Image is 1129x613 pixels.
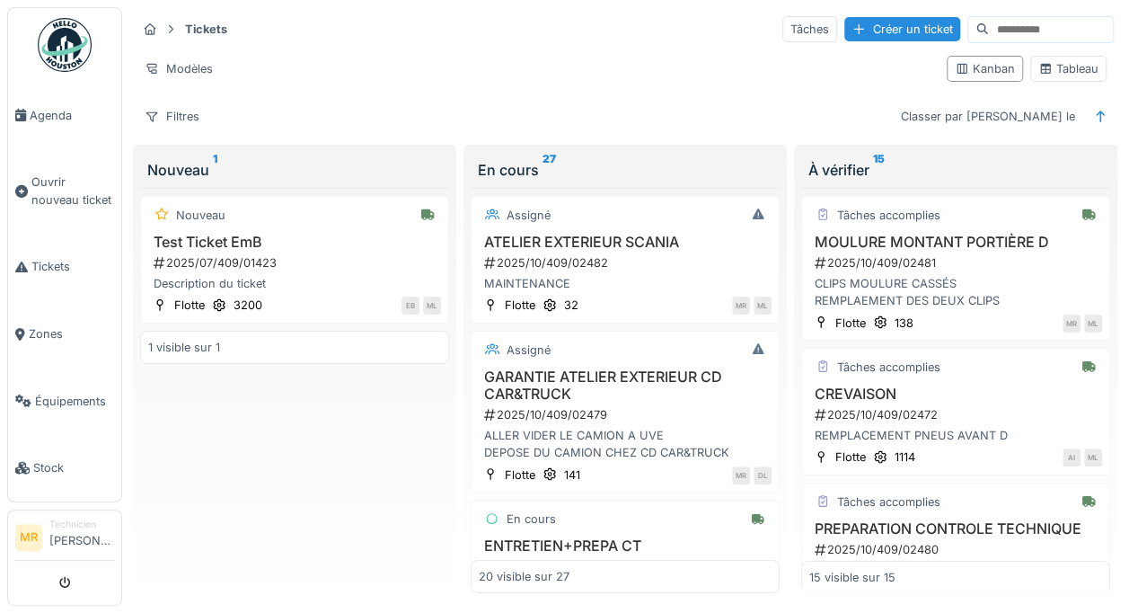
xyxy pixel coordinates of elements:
[8,234,121,301] a: Tickets
[732,297,750,315] div: MR
[482,406,772,423] div: 2025/10/409/02479
[809,427,1102,444] div: REMPLACEMENT PNEUS AVANT D
[479,275,772,292] div: MAINTENANCE
[1063,315,1080,333] div: MR
[564,466,580,484] div: 141
[178,21,234,38] strong: Tickets
[808,159,1103,181] div: À vérifier
[835,449,866,466] div: Flotte
[895,449,915,466] div: 1114
[837,493,940,511] div: Tâches accomplies
[176,207,225,224] div: Nouveau
[564,297,578,314] div: 32
[8,300,121,368] a: Zones
[30,107,114,124] span: Agenda
[482,254,772,271] div: 2025/10/409/02482
[813,406,1102,423] div: 2025/10/409/02472
[148,234,441,251] h3: Test Ticket EmB
[837,207,940,224] div: Tâches accomplies
[754,297,772,315] div: ML
[8,368,121,435] a: Équipements
[49,518,114,531] div: Technicien
[147,159,442,181] div: Nouveau
[479,537,772,555] h3: ENTRETIEN+PREPA CT
[813,254,1102,271] div: 2025/10/409/02481
[137,103,207,129] div: Filtres
[29,325,114,342] span: Zones
[482,558,772,575] div: 2025/10/409/02474
[505,297,535,314] div: Flotte
[895,315,913,332] div: 138
[213,159,217,181] sup: 1
[1063,449,1080,466] div: AI
[8,82,121,149] a: Agenda
[152,254,441,271] div: 2025/07/409/01423
[479,427,772,461] div: ALLER VIDER LE CAMION A UVE DEPOSE DU CAMION CHEZ CD CAR&TRUCK
[148,275,441,292] div: Description du ticket
[479,369,772,403] h3: GARANTIE ATELIER EXTERIEUR CD CAR&TRUCK
[955,60,1015,77] div: Kanban
[1084,449,1102,466] div: ML
[15,518,114,561] a: MR Technicien[PERSON_NAME]
[137,56,221,82] div: Modèles
[49,518,114,556] li: [PERSON_NAME]
[754,466,772,484] div: DL
[837,359,940,376] div: Tâches accomplies
[174,297,205,314] div: Flotte
[31,173,114,208] span: Ouvrir nouveau ticket
[33,459,114,476] span: Stock
[234,297,262,314] div: 3200
[782,16,837,42] div: Tâches
[479,234,772,251] h3: ATELIER EXTERIEUR SCANIA
[38,18,92,72] img: Badge_color-CXgf-gQk.svg
[809,568,895,585] div: 15 visible sur 15
[505,466,535,484] div: Flotte
[809,520,1102,537] h3: PREPARATION CONTROLE TECHNIQUE
[1038,60,1098,77] div: Tableau
[479,568,569,585] div: 20 visible sur 27
[1084,315,1102,333] div: ML
[813,541,1102,558] div: 2025/10/409/02480
[507,342,551,359] div: Assigné
[809,275,1102,309] div: CLIPS MOULURE CASSÉS REMPLAEMENT DES DEUX CLIPS
[8,149,121,234] a: Ouvrir nouveau ticket
[423,297,441,315] div: ML
[844,17,960,41] div: Créer un ticket
[893,103,1083,129] div: Classer par [PERSON_NAME] le
[809,386,1102,403] h3: CREVAISON
[478,159,772,181] div: En cours
[507,511,556,528] div: En cours
[835,315,866,332] div: Flotte
[8,435,121,502] a: Stock
[542,159,556,181] sup: 27
[148,339,220,356] div: 1 visible sur 1
[401,297,419,315] div: EB
[809,234,1102,251] h3: MOULURE MONTANT PORTIÈRE D
[31,258,114,275] span: Tickets
[873,159,885,181] sup: 15
[507,207,551,224] div: Assigné
[732,466,750,484] div: MR
[35,393,114,410] span: Équipements
[15,524,42,551] li: MR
